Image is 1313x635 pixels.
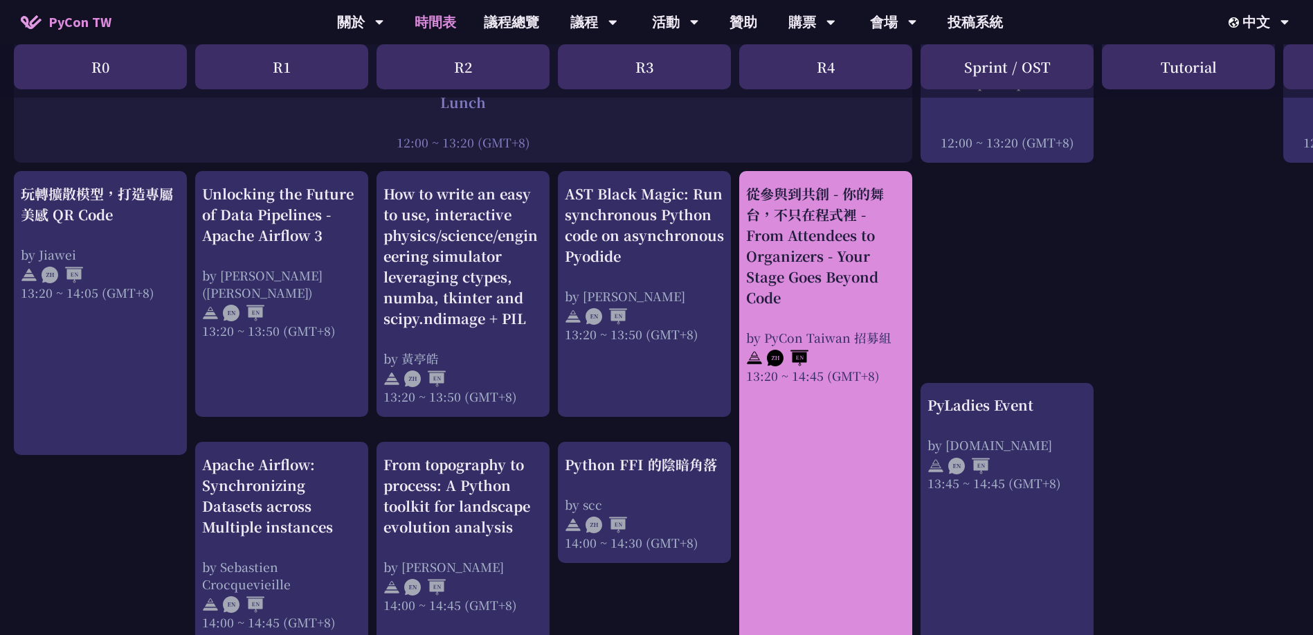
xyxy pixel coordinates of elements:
div: by scc [565,496,724,513]
a: PyCon TW [7,5,125,39]
div: From topography to process: A Python toolkit for landscape evolution analysis [383,454,543,537]
a: PyLadies Event by [DOMAIN_NAME] 13:45 ~ 14:45 (GMT+8) [927,395,1087,630]
div: R4 [739,44,912,89]
span: PyCon TW [48,12,111,33]
a: Python FFI 的陰暗角落 by scc 14:00 ~ 14:30 (GMT+8) [565,454,724,551]
div: 13:20 ~ 13:50 (GMT+8) [383,388,543,405]
div: by PyCon Taiwan 招募組 [746,329,905,346]
img: ZHEN.371966e.svg [404,370,446,387]
img: ZHEN.371966e.svg [42,267,83,283]
div: 從參與到共創 - 你的舞台，不只在程式裡 - From Attendees to Organizers - Your Stage Goes Beyond Code [746,184,905,308]
div: by [PERSON_NAME] ([PERSON_NAME]) [202,267,361,301]
img: svg+xml;base64,PHN2ZyB4bWxucz0iaHR0cDovL3d3dy53My5vcmcvMjAwMC9zdmciIHdpZHRoPSIyNCIgaGVpZ2h0PSIyNC... [21,267,37,283]
img: svg+xml;base64,PHN2ZyB4bWxucz0iaHR0cDovL3d3dy53My5vcmcvMjAwMC9zdmciIHdpZHRoPSIyNCIgaGVpZ2h0PSIyNC... [565,517,581,533]
a: 從參與到共創 - 你的舞台，不只在程式裡 - From Attendees to Organizers - Your Stage Goes Beyond Code by PyCon Taiwan... [746,184,905,631]
div: R3 [558,44,731,89]
div: by [DOMAIN_NAME] [927,436,1087,454]
img: svg+xml;base64,PHN2ZyB4bWxucz0iaHR0cDovL3d3dy53My5vcmcvMjAwMC9zdmciIHdpZHRoPSIyNCIgaGVpZ2h0PSIyNC... [565,308,581,325]
div: Python FFI 的陰暗角落 [565,454,724,475]
div: PyLadies Event [927,395,1087,415]
img: Locale Icon [1229,17,1242,28]
a: AST Black Magic: Run synchronous Python code on asynchronous Pyodide by [PERSON_NAME] 13:20 ~ 13:... [565,184,724,405]
div: 14:00 ~ 14:45 (GMT+8) [383,596,543,614]
div: 13:20 ~ 14:45 (GMT+8) [746,367,905,384]
div: by 黃亭皓 [383,350,543,367]
div: AST Black Magic: Run synchronous Python code on asynchronous Pyodide [565,184,724,267]
div: 13:20 ~ 13:50 (GMT+8) [565,325,724,343]
a: How to write an easy to use, interactive physics/science/engineering simulator leveraging ctypes,... [383,184,543,405]
a: Open Space 12:00 ~ 13:20 (GMT+8) [927,51,1087,151]
div: 13:45 ~ 14:45 (GMT+8) [927,474,1087,492]
a: From topography to process: A Python toolkit for landscape evolution analysis by [PERSON_NAME] 14... [383,454,543,631]
a: Unlocking the Future of Data Pipelines - Apache Airflow 3 by [PERSON_NAME] ([PERSON_NAME]) 13:20 ... [202,184,361,405]
div: Apache Airflow: Synchronizing Datasets across Multiple instances [202,454,361,537]
img: svg+xml;base64,PHN2ZyB4bWxucz0iaHR0cDovL3d3dy53My5vcmcvMjAwMC9zdmciIHdpZHRoPSIyNCIgaGVpZ2h0PSIyNC... [383,370,400,387]
div: R2 [377,44,550,89]
div: by [PERSON_NAME] [565,287,724,305]
img: ZHEN.371966e.svg [586,517,627,533]
img: svg+xml;base64,PHN2ZyB4bWxucz0iaHR0cDovL3d3dy53My5vcmcvMjAwMC9zdmciIHdpZHRoPSIyNCIgaGVpZ2h0PSIyNC... [927,458,944,474]
div: 14:00 ~ 14:45 (GMT+8) [202,614,361,631]
img: svg+xml;base64,PHN2ZyB4bWxucz0iaHR0cDovL3d3dy53My5vcmcvMjAwMC9zdmciIHdpZHRoPSIyNCIgaGVpZ2h0PSIyNC... [746,350,763,366]
div: by Jiawei [21,246,180,263]
img: ZHEN.371966e.svg [767,350,808,366]
img: ENEN.5a408d1.svg [223,596,264,613]
img: ENEN.5a408d1.svg [586,308,627,325]
img: svg+xml;base64,PHN2ZyB4bWxucz0iaHR0cDovL3d3dy53My5vcmcvMjAwMC9zdmciIHdpZHRoPSIyNCIgaGVpZ2h0PSIyNC... [383,579,400,596]
div: R1 [195,44,368,89]
img: ENEN.5a408d1.svg [948,458,990,474]
div: 14:00 ~ 14:30 (GMT+8) [565,534,724,551]
a: Apache Airflow: Synchronizing Datasets across Multiple instances by Sebastien Crocquevieille 14:0... [202,454,361,631]
img: Home icon of PyCon TW 2025 [21,15,42,29]
div: How to write an easy to use, interactive physics/science/engineering simulator leveraging ctypes,... [383,184,543,329]
div: R0 [14,44,187,89]
div: 12:00 ~ 13:20 (GMT+8) [21,134,905,151]
div: by [PERSON_NAME] [383,558,543,575]
div: 13:20 ~ 14:05 (GMT+8) [21,284,180,301]
img: svg+xml;base64,PHN2ZyB4bWxucz0iaHR0cDovL3d3dy53My5vcmcvMjAwMC9zdmciIHdpZHRoPSIyNCIgaGVpZ2h0PSIyNC... [202,305,219,321]
div: 12:00 ~ 13:20 (GMT+8) [927,134,1087,151]
img: ENEN.5a408d1.svg [223,305,264,321]
div: Sprint / OST [921,44,1094,89]
div: 玩轉擴散模型，打造專屬美感 QR Code [21,184,180,225]
img: ENEN.5a408d1.svg [404,579,446,596]
div: Lunch [21,92,905,113]
div: by Sebastien Crocquevieille [202,558,361,593]
div: Tutorial [1102,44,1275,89]
a: 玩轉擴散模型，打造專屬美感 QR Code by Jiawei 13:20 ~ 14:05 (GMT+8) [21,184,180,443]
div: 13:20 ~ 13:50 (GMT+8) [202,322,361,339]
div: Unlocking the Future of Data Pipelines - Apache Airflow 3 [202,184,361,246]
img: svg+xml;base64,PHN2ZyB4bWxucz0iaHR0cDovL3d3dy53My5vcmcvMjAwMC9zdmciIHdpZHRoPSIyNCIgaGVpZ2h0PSIyNC... [202,596,219,613]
